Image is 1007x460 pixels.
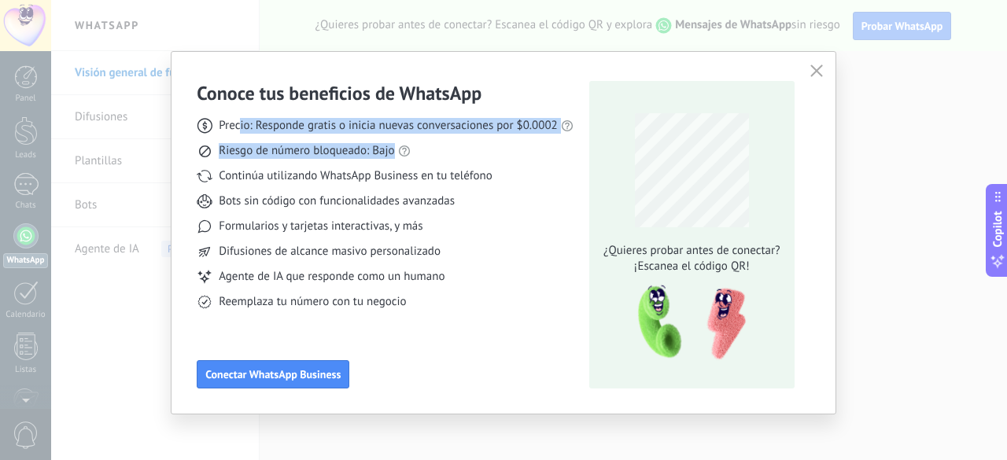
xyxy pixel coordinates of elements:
img: qr-pic-1x.png [625,281,749,365]
h3: Conoce tus beneficios de WhatsApp [197,81,481,105]
span: Precio: Responde gratis o inicia nuevas conversaciones por $0.0002 [219,118,558,134]
span: Reemplaza tu número con tu negocio [219,294,406,310]
span: ¿Quieres probar antes de conectar? [599,243,784,259]
button: Conectar WhatsApp Business [197,360,349,388]
span: Copilot [990,211,1005,247]
span: Riesgo de número bloqueado: Bajo [219,143,394,159]
span: ¡Escanea el código QR! [599,259,784,274]
span: Agente de IA que responde como un humano [219,269,444,285]
span: Continúa utilizando WhatsApp Business en tu teléfono [219,168,492,184]
span: Conectar WhatsApp Business [205,369,341,380]
span: Bots sin código con funcionalidades avanzadas [219,193,455,209]
span: Formularios y tarjetas interactivas, y más [219,219,422,234]
span: Difusiones de alcance masivo personalizado [219,244,441,259]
